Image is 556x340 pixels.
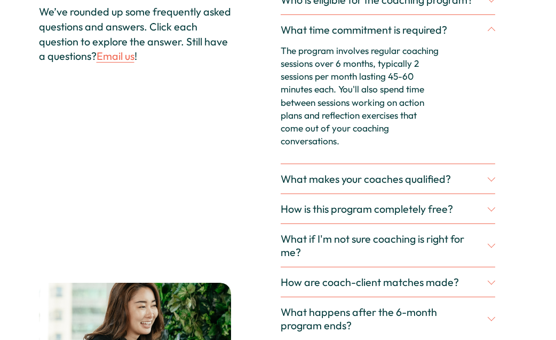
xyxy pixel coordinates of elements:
[281,275,488,289] span: How are coach-client matches made?
[281,164,495,194] button: What makes your coaches qualified?
[281,44,441,148] p: The program involves regular coaching sessions over 6 months, typically 2 sessions per month last...
[281,267,495,297] button: How are coach-client matches made?
[281,202,488,215] span: How is this program completely free?
[281,232,488,259] span: What if I'm not sure coaching is right for me?
[281,23,488,36] span: What time commitment is required?
[281,224,495,267] button: What if I'm not sure coaching is right for me?
[281,194,495,223] button: How is this program completely free?
[281,172,488,186] span: What makes your coaches qualified?
[281,44,495,164] div: What time commitment is required?
[281,15,495,44] button: What time commitment is required?
[281,305,488,332] span: What happens after the 6-month program ends?
[281,297,495,340] button: What happens after the 6-month program ends?
[39,4,231,64] p: We’ve rounded up some frequently asked questions and answers. Click each question to explore the ...
[97,49,134,63] a: Email us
